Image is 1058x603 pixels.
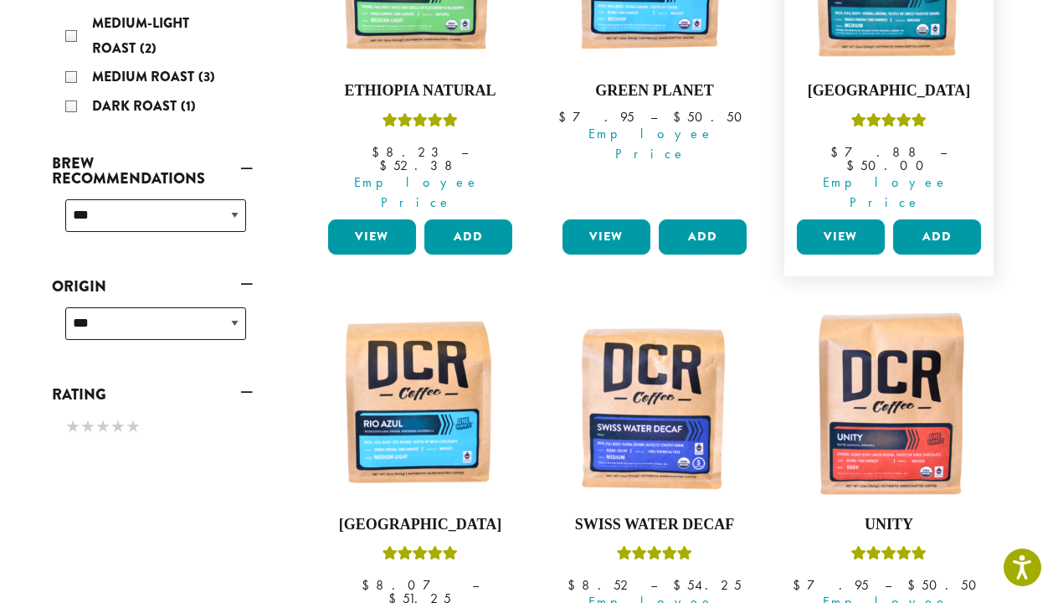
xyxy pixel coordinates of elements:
div: Rated 5.00 out of 5 [617,544,692,569]
img: DCR-Unity-Coffee-Bag-300x300.png [793,310,985,502]
span: $ [558,108,573,126]
span: Employee Price [786,173,985,213]
span: Employee Price [317,173,516,213]
h4: Ethiopia Natural [324,82,516,100]
bdi: 7.95 [793,576,869,594]
span: Dark Roast [92,96,181,116]
a: Brew Recommendations [52,149,253,193]
button: Add [659,219,747,255]
bdi: 52.38 [379,157,460,174]
span: (3) [198,67,215,86]
bdi: 50.50 [907,576,984,594]
span: – [650,576,657,594]
span: $ [907,576,922,594]
img: DCR-Swiss-Water-Decaf-Coffee-Bag-300x300.png [558,310,751,502]
a: View [562,219,650,255]
a: Rating [52,380,253,409]
bdi: 50.50 [673,108,750,126]
span: $ [362,576,376,594]
div: Brew Recommendations [52,193,253,252]
span: ★ [110,415,126,439]
bdi: 54.25 [673,576,742,594]
div: Rated 4.83 out of 5 [851,111,927,136]
span: – [461,143,468,161]
bdi: 8.52 [568,576,634,594]
span: $ [793,576,807,594]
bdi: 7.95 [558,108,634,126]
span: Medium Roast [92,67,198,86]
span: – [650,108,657,126]
bdi: 8.23 [372,143,445,161]
span: (1) [181,96,196,116]
div: Origin [52,301,253,360]
span: ★ [95,415,110,439]
button: Add [893,219,981,255]
span: $ [379,157,393,174]
span: Employee Price [552,124,751,164]
div: Rated 5.00 out of 5 [851,544,927,569]
span: – [940,143,947,161]
div: Rated 5.00 out of 5 [383,111,458,136]
bdi: 50.00 [846,157,932,174]
div: Rating [52,409,253,447]
span: – [885,576,891,594]
span: $ [372,143,386,161]
img: DCR-Rio-Azul-Coffee-Bag-300x300.png [324,310,516,502]
a: Origin [52,272,253,301]
span: ★ [80,415,95,439]
span: $ [568,576,582,594]
span: $ [846,157,860,174]
h4: Unity [793,516,985,534]
h4: Swiss Water Decaf [558,516,751,534]
bdi: 7.88 [830,143,924,161]
span: $ [830,143,845,161]
bdi: 8.07 [362,576,456,594]
span: ★ [126,415,141,439]
a: View [328,219,416,255]
div: Roast [52,4,253,128]
button: Add [424,219,512,255]
span: (2) [140,39,157,58]
span: ★ [65,415,80,439]
h4: Green Planet [558,82,751,100]
span: $ [673,108,687,126]
span: $ [673,576,687,594]
span: Medium-Light Roast [92,13,189,58]
h4: [GEOGRAPHIC_DATA] [324,516,516,534]
h4: [GEOGRAPHIC_DATA] [793,82,985,100]
div: Rated 5.00 out of 5 [383,544,458,569]
span: – [472,576,479,594]
a: View [797,219,885,255]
